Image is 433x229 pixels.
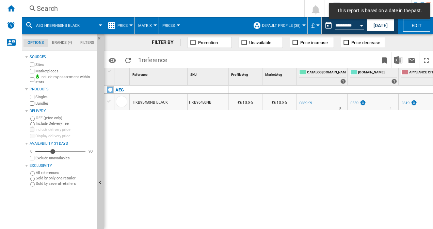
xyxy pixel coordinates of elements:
input: Display delivery price [30,156,34,160]
div: Price [108,17,131,34]
span: Market Avg [265,73,282,76]
div: £610.86 [262,94,296,110]
input: All references [30,171,35,176]
label: Include delivery price [35,127,94,132]
button: Reload [121,52,135,68]
label: Include Delivery Fee [36,121,94,126]
div: Sort None [131,68,187,79]
span: Reference [132,73,147,76]
div: FILTER BY [152,39,181,46]
span: AEG HKB95450NB BLACK [36,23,80,28]
div: Sort None [116,68,129,79]
div: Sort None [230,68,262,79]
div: Sort None [189,68,228,79]
div: Default profile (38) [253,17,304,34]
button: Send this report by email [405,52,419,68]
input: Sold by several retailers [30,182,35,187]
span: Promotion [198,40,218,45]
label: Include my assortment within stats [35,74,94,85]
span: Price increase [300,40,328,45]
div: Delivery Time : 1 day [390,105,392,112]
button: Prices [162,17,178,34]
div: Reference Sort None [131,68,187,79]
div: Products [30,87,94,92]
div: SKU Sort None [189,68,228,79]
md-tab-item: Brands (*) [48,39,76,47]
div: £619 [401,101,410,105]
button: AEG HKB95450NB BLACK [36,17,86,34]
button: Price increase [290,37,334,48]
div: 1 offers sold by CATALOG ELECTROLUX.UK [340,79,346,84]
div: This report is based on a date in the past. [322,17,366,34]
input: Sold by only one retailer [30,177,35,181]
span: Default profile (38) [262,23,301,28]
div: £619 [400,100,417,107]
div: £559 [350,101,358,105]
button: Unavailable [239,37,283,48]
span: Profile Avg [231,73,248,76]
img: promotionV3.png [411,100,417,106]
input: Include Delivery Fee [30,122,35,126]
button: Matrix [138,17,155,34]
div: [DOMAIN_NAME] 1 offers sold by AO.COM [349,68,398,85]
div: CATALOG [DOMAIN_NAME] 1 offers sold by CATALOG ELECTROLUX.UK [298,68,347,85]
div: 1 offers sold by AO.COM [391,79,397,84]
span: Prices [162,23,175,28]
button: Default profile (38) [262,17,304,34]
div: Profile Avg Sort None [230,68,262,79]
label: Marketplaces [35,69,94,74]
div: £689.99 [299,101,312,105]
label: OFF (price only) [36,116,94,121]
label: Exclude unavailables [35,156,94,161]
input: Display delivery price [30,134,34,138]
button: Hide [97,34,105,46]
span: Price [117,23,128,28]
span: Matrix [138,23,152,28]
input: Sites [30,63,34,67]
div: Exclusivity [30,163,94,169]
button: Maximize [419,52,433,68]
label: Singles [35,94,94,100]
div: Delivery Time : 0 day [339,105,341,112]
span: £ [311,22,315,29]
input: OFF (price only) [30,117,35,121]
button: Price [117,17,131,34]
button: Promotion [188,37,232,48]
button: md-calendar [322,19,335,32]
img: excel-24x24.png [394,56,402,64]
span: Unavailable [249,40,271,45]
input: Include my assortment within stats [30,75,34,84]
button: Bookmark this report [378,52,391,68]
div: HKB95450NB BLACK [133,95,167,110]
span: 1 [135,52,171,66]
div: HKB95450NB [188,94,228,110]
label: All references [36,170,94,175]
label: Sites [35,62,94,67]
div: Sort None [264,68,296,79]
md-slider: Availability [35,148,85,155]
div: Market Avg Sort None [264,68,296,79]
button: Price decrease [341,37,385,48]
input: Singles [30,95,34,99]
md-menu: Currency [308,17,322,34]
button: Options [106,54,119,66]
div: Search [37,4,287,13]
button: £ [311,17,318,34]
span: This report is based on a date in the past. [335,7,424,14]
img: promotionV3.png [359,100,366,106]
span: [DOMAIN_NAME] [358,70,397,76]
input: Bundles [30,101,34,106]
div: 0 [29,149,34,154]
md-tab-item: Options [23,39,48,47]
div: Availability 31 Days [30,141,94,146]
button: Open calendar [355,18,368,31]
img: mysite-bg-18x18.png [35,74,39,78]
span: reference [142,56,167,64]
div: Sources [30,54,94,60]
div: Delivery [30,108,94,114]
div: 90 [87,149,94,154]
input: Include delivery price [30,127,34,132]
